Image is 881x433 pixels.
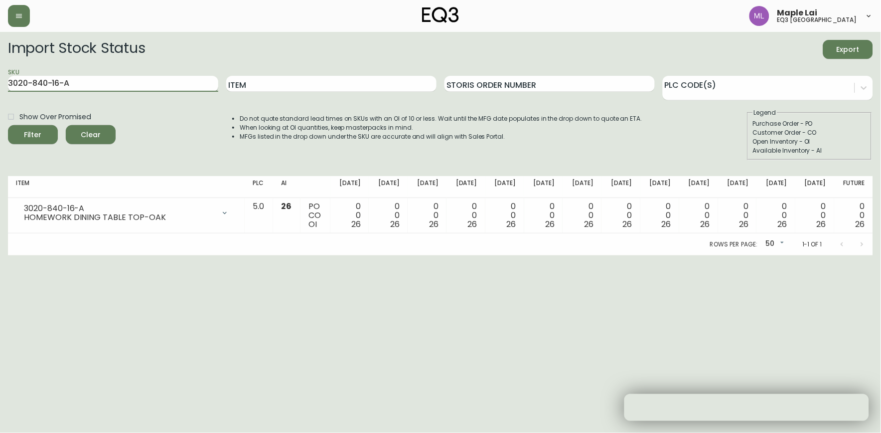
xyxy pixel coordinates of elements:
[66,125,116,144] button: Clear
[701,218,710,230] span: 26
[761,236,786,252] div: 50
[24,129,42,141] div: Filter
[446,176,485,198] th: [DATE]
[710,240,757,249] p: Rows per page:
[802,240,822,249] p: 1-1 of 1
[240,132,642,141] li: MFGs listed in the drop down under the SKU are accurate and will align with Sales Portal.
[390,218,400,230] span: 26
[493,202,516,229] div: 0 0
[532,202,555,229] div: 0 0
[842,202,865,229] div: 0 0
[662,218,671,230] span: 26
[795,176,834,198] th: [DATE]
[856,218,865,230] span: 26
[756,176,795,198] th: [DATE]
[831,43,865,56] span: Export
[623,218,632,230] span: 26
[545,218,555,230] span: 26
[778,218,787,230] span: 26
[777,9,818,17] span: Maple Lai
[422,7,459,23] img: logo
[308,202,322,229] div: PO CO
[468,218,477,230] span: 26
[777,17,857,23] h5: eq3 [GEOGRAPHIC_DATA]
[16,202,237,224] div: 3020-840-16-AHOMEWORK DINING TABLE TOP-OAK
[640,176,679,198] th: [DATE]
[507,218,516,230] span: 26
[834,176,873,198] th: Future
[8,125,58,144] button: Filter
[764,202,787,229] div: 0 0
[19,112,91,122] span: Show Over Promised
[609,202,632,229] div: 0 0
[726,202,749,229] div: 0 0
[749,6,769,26] img: 61e28cffcf8cc9f4e300d877dd684943
[601,176,640,198] th: [DATE]
[485,176,524,198] th: [DATE]
[753,137,867,146] div: Open Inventory - OI
[240,123,642,132] li: When looking at OI quantities, keep masterpacks in mind.
[338,202,361,229] div: 0 0
[24,213,215,222] div: HOMEWORK DINING TABLE TOP-OAK
[687,202,710,229] div: 0 0
[524,176,563,198] th: [DATE]
[8,176,245,198] th: Item
[739,218,748,230] span: 26
[823,40,873,59] button: Export
[74,129,108,141] span: Clear
[753,108,777,117] legend: Legend
[803,202,826,229] div: 0 0
[240,114,642,123] li: Do not quote standard lead times on SKUs with an OI of 10 or less. Wait until the MFG date popula...
[753,146,867,155] div: Available Inventory - AI
[648,202,671,229] div: 0 0
[369,176,408,198] th: [DATE]
[584,218,593,230] span: 26
[571,202,593,229] div: 0 0
[24,204,215,213] div: 3020-840-16-A
[817,218,826,230] span: 26
[281,201,292,212] span: 26
[753,119,867,128] div: Purchase Order - PO
[679,176,718,198] th: [DATE]
[416,202,439,229] div: 0 0
[245,198,273,233] td: 5.0
[308,218,317,230] span: OI
[352,218,361,230] span: 26
[408,176,446,198] th: [DATE]
[377,202,400,229] div: 0 0
[563,176,601,198] th: [DATE]
[8,40,145,59] h2: Import Stock Status
[330,176,369,198] th: [DATE]
[454,202,477,229] div: 0 0
[718,176,757,198] th: [DATE]
[753,128,867,137] div: Customer Order - CO
[273,176,300,198] th: AI
[429,218,439,230] span: 26
[245,176,273,198] th: PLC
